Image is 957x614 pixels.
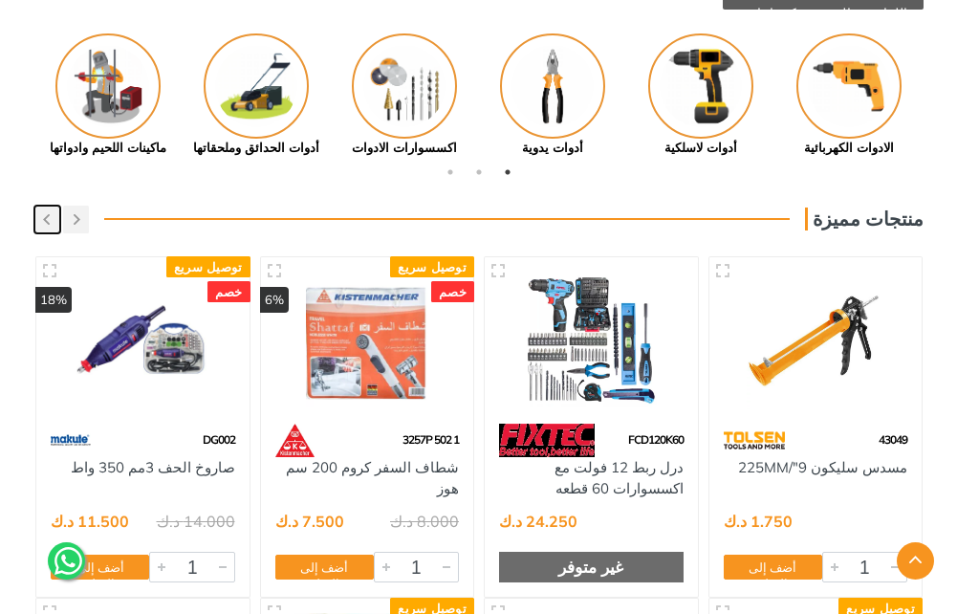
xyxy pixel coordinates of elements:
[157,514,235,529] div: 14.000 د.ك
[51,272,235,409] img: Royal Tools - صاروخ الحف 3مم 350 واط
[499,424,595,457] img: 115.webp
[724,272,908,409] img: Royal Tools - مسدس سليكون 9
[352,33,457,139] img: Royal - اكسسوارات الادوات
[431,281,474,302] div: خصم
[627,139,775,158] div: أدوات لاسلكية
[724,424,786,457] img: 64.webp
[275,514,344,529] div: 7.500 د.ك
[51,555,149,580] button: أضف إلى السلة
[805,208,924,230] h3: منتجات مميزة
[275,272,460,409] img: Royal Tools - شطاف السفر كروم 200 سم هوز
[796,33,902,139] img: Royal - الادوات الكهربائية
[260,287,289,314] div: 6%
[204,33,309,139] img: Royal - أدوات الحدائق وملحقاتها
[499,514,577,529] div: 24.250 د.ك
[51,424,91,457] img: 59.webp
[627,33,775,158] a: أدوات لاسلكية
[71,458,235,476] a: صاروخ الحف 3مم 350 واط
[35,287,72,314] div: 18%
[648,33,753,139] img: Royal - أدوات لاسلكية
[498,163,517,182] button: 1 of 3
[775,139,924,158] div: الادوات الكهربائية
[499,272,684,409] img: Royal Tools - درل ربط 12 فولت مع اكسسوارات 60 قطعه
[183,33,331,158] a: أدوات الحدائق وملحقاتها
[331,139,479,158] div: اكسسوارات الادوات
[34,139,183,158] div: ماكينات اللحيم وادواتها
[275,555,374,580] button: أضف إلى السلة
[390,256,474,277] div: توصيل سريع
[51,514,129,529] div: 11.500 د.ك
[724,514,793,529] div: 1.750 د.ك
[275,424,315,457] img: 61.webp
[34,33,183,158] a: ماكينات اللحيم وادواتها
[286,458,459,498] a: شطاف السفر كروم 200 سم هوز
[738,458,907,476] a: مسدس سليكون 9"/225MM
[203,432,235,447] span: DG002
[628,432,684,447] span: FCD120K60
[166,256,250,277] div: توصيل سريع
[331,33,479,158] a: اكسسوارات الادوات
[402,432,459,447] span: 1 3257P 502
[207,281,250,302] div: خصم
[390,514,459,529] div: 8.000 د.ك
[441,163,460,182] button: 3 of 3
[183,139,331,158] div: أدوات الحدائق وملحقاتها
[724,555,822,580] button: أضف إلى السلة
[469,163,489,182] button: 2 of 3
[479,139,627,158] div: أدوات يدوية
[555,458,684,498] a: درل ربط 12 فولت مع اكسسوارات 60 قطعه
[775,33,924,158] a: الادوات الكهربائية
[500,33,605,139] img: Royal - أدوات يدوية
[55,33,161,139] img: Royal - ماكينات اللحيم وادواتها
[479,33,627,158] a: أدوات يدوية
[879,432,907,447] span: 43049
